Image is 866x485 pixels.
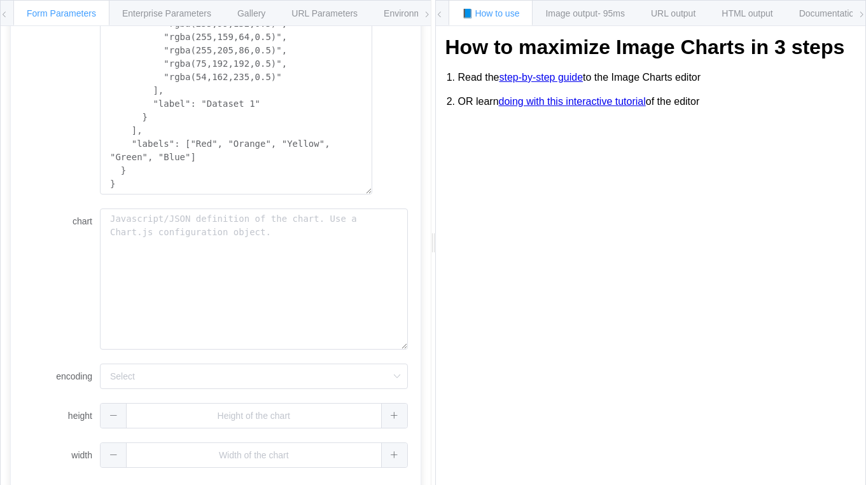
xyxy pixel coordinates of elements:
li: Read the to the Image Charts editor [458,65,856,90]
h1: How to maximize Image Charts in 3 steps [445,36,856,59]
span: Gallery [237,8,265,18]
label: chart [24,208,100,234]
input: Width of the chart [100,442,408,468]
label: width [24,442,100,468]
span: Enterprise Parameters [122,8,211,18]
a: step-by-step guide [499,72,583,83]
input: Select [100,364,408,389]
span: - 95ms [597,8,625,18]
a: doing with this interactive tutorial [499,96,646,107]
label: encoding [24,364,100,389]
li: OR learn of the editor [458,90,856,114]
label: height [24,403,100,428]
span: URL Parameters [291,8,358,18]
span: Environments [384,8,438,18]
span: 📘 How to use [462,8,520,18]
span: Documentation [799,8,859,18]
span: HTML output [722,8,772,18]
span: Image output [545,8,625,18]
input: Height of the chart [100,403,408,428]
span: URL output [651,8,695,18]
span: Form Parameters [27,8,96,18]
